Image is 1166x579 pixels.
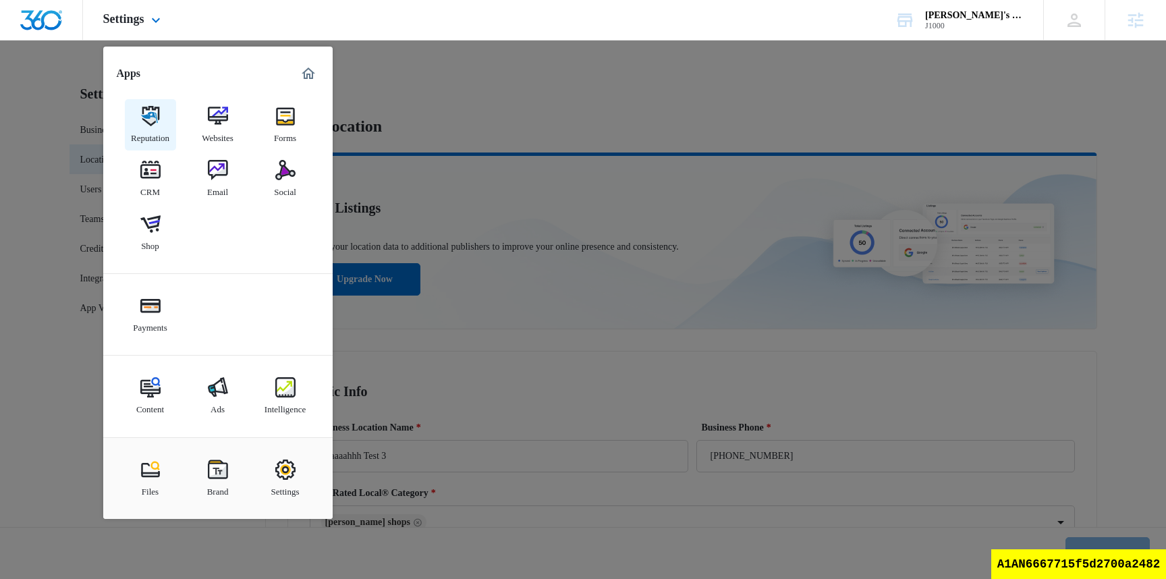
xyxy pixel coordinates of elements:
div: Brand [207,480,229,497]
div: Ads [211,397,225,415]
h2: Apps [117,67,141,80]
a: Shop [125,207,176,258]
div: Forms [274,126,296,144]
a: Intelligence [260,370,311,422]
div: CRM [140,180,160,198]
a: Content [125,370,176,422]
a: Settings [260,453,311,504]
a: Email [192,153,244,204]
div: A1AN6667715f5d2700a2482 [991,549,1166,579]
a: Files [125,453,176,504]
div: account id [925,21,1024,30]
a: Reputation [125,99,176,150]
div: Files [142,480,159,497]
div: account name [925,10,1024,21]
div: Shop [141,234,159,252]
div: Websites [202,126,233,144]
a: Social [260,153,311,204]
a: Forms [260,99,311,150]
a: Ads [192,370,244,422]
span: Settings [103,12,144,26]
div: Intelligence [265,397,306,415]
div: Email [207,180,228,198]
div: Reputation [131,126,169,144]
a: Brand [192,453,244,504]
a: Websites [192,99,244,150]
div: Content [136,397,164,415]
a: Marketing 360® Dashboard [298,63,319,84]
div: Payments [133,316,167,333]
div: Social [274,180,296,198]
a: CRM [125,153,176,204]
div: Settings [271,480,300,497]
a: Payments [125,289,176,340]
